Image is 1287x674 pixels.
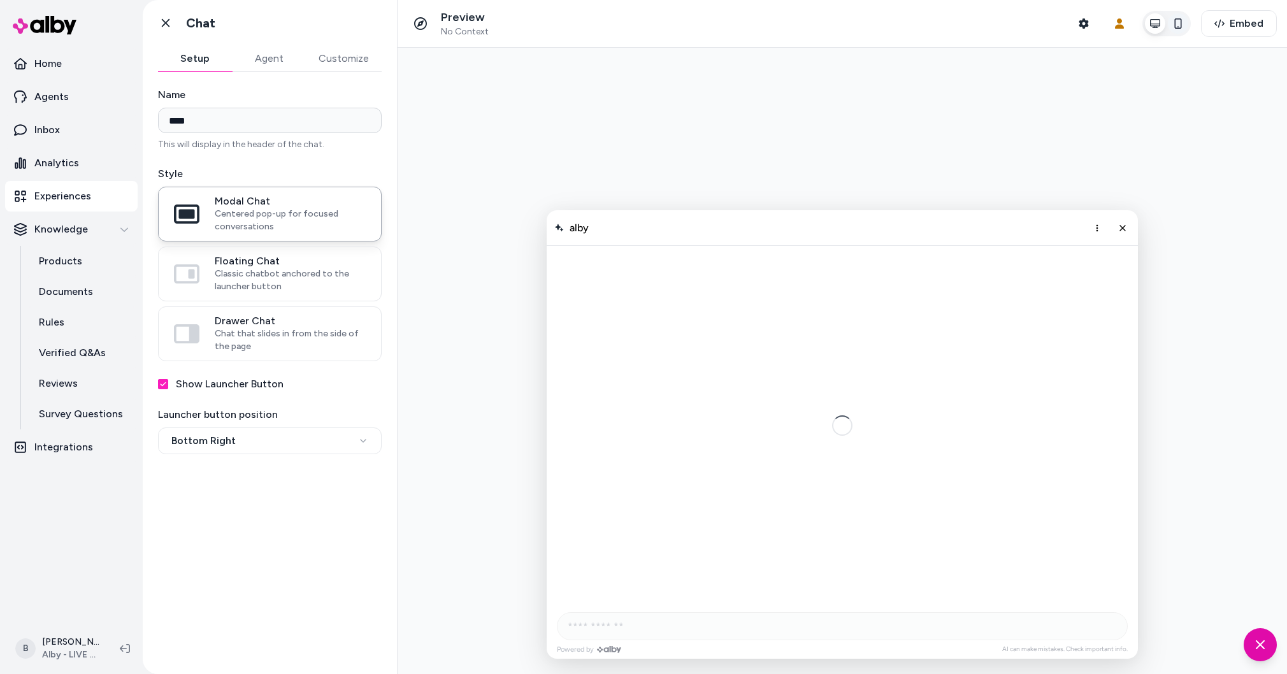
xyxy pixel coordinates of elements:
[39,254,82,269] p: Products
[15,638,36,659] span: B
[215,315,366,327] span: Drawer Chat
[34,155,79,171] p: Analytics
[215,255,366,268] span: Floating Chat
[176,376,284,392] label: Show Launcher Button
[186,15,215,31] h1: Chat
[39,345,106,361] p: Verified Q&As
[5,181,138,212] a: Experiences
[215,195,366,208] span: Modal Chat
[26,399,138,429] a: Survey Questions
[1201,10,1277,37] button: Embed
[1230,16,1263,31] span: Embed
[215,327,366,353] span: Chat that slides in from the side of the page
[34,222,88,237] p: Knowledge
[34,122,60,138] p: Inbox
[39,315,64,330] p: Rules
[39,376,78,391] p: Reviews
[8,628,110,669] button: B[PERSON_NAME]Alby - LIVE on [DOMAIN_NAME]
[13,16,76,34] img: alby Logo
[26,276,138,307] a: Documents
[34,56,62,71] p: Home
[5,48,138,79] a: Home
[26,246,138,276] a: Products
[215,208,366,233] span: Centered pop-up for focused conversations
[158,166,382,182] label: Style
[5,115,138,145] a: Inbox
[232,46,306,71] button: Agent
[158,87,382,103] label: Name
[39,406,123,422] p: Survey Questions
[5,432,138,462] a: Integrations
[26,368,138,399] a: Reviews
[39,284,93,299] p: Documents
[5,214,138,245] button: Knowledge
[158,407,382,422] label: Launcher button position
[158,46,232,71] button: Setup
[158,138,382,151] p: This will display in the header of the chat.
[34,89,69,104] p: Agents
[306,46,382,71] button: Customize
[34,440,93,455] p: Integrations
[5,82,138,112] a: Agents
[42,636,99,649] p: [PERSON_NAME]
[215,268,366,293] span: Classic chatbot anchored to the launcher button
[34,189,91,204] p: Experiences
[26,338,138,368] a: Verified Q&As
[441,10,489,25] p: Preview
[42,649,99,661] span: Alby - LIVE on [DOMAIN_NAME]
[26,307,138,338] a: Rules
[441,26,489,38] span: No Context
[5,148,138,178] a: Analytics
